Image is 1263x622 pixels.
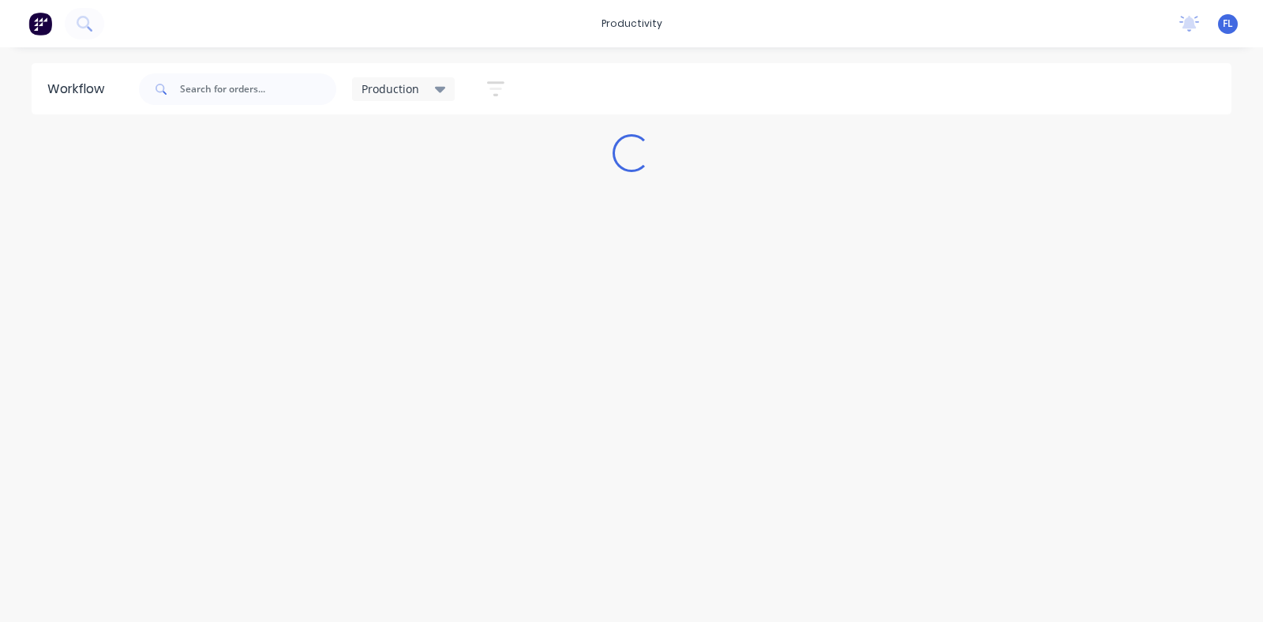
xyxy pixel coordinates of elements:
[594,12,670,36] div: productivity
[28,12,52,36] img: Factory
[362,81,419,97] span: Production
[47,80,112,99] div: Workflow
[1223,17,1233,31] span: FL
[180,73,336,105] input: Search for orders...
